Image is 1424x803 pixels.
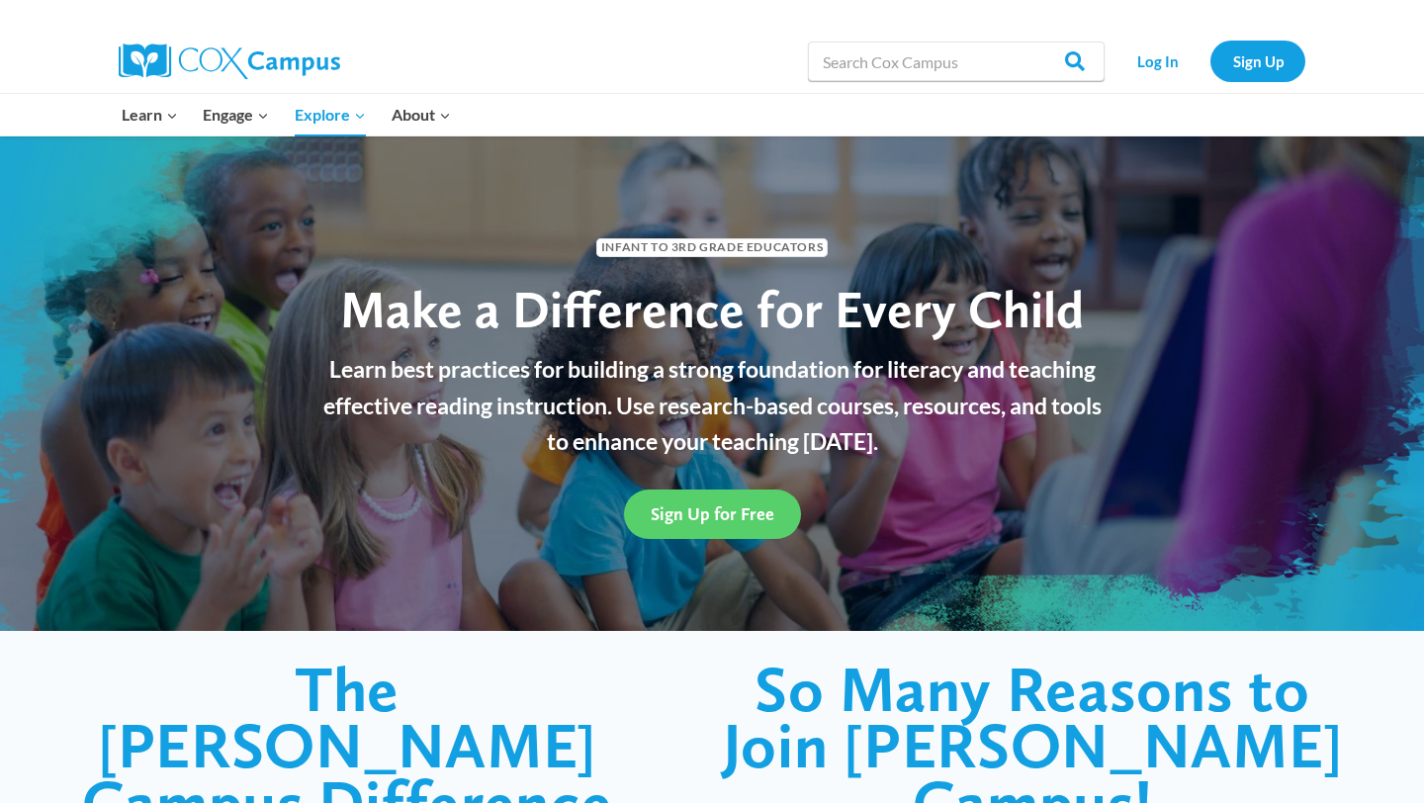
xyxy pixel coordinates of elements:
[596,238,828,257] span: Infant to 3rd Grade Educators
[119,44,340,79] img: Cox Campus
[392,102,451,128] span: About
[808,42,1105,81] input: Search Cox Campus
[311,351,1112,460] p: Learn best practices for building a strong foundation for literacy and teaching effective reading...
[624,490,801,538] a: Sign Up for Free
[340,278,1084,340] span: Make a Difference for Every Child
[203,102,269,128] span: Engage
[651,503,774,524] span: Sign Up for Free
[295,102,366,128] span: Explore
[109,94,463,135] nav: Primary Navigation
[1114,41,1201,81] a: Log In
[1210,41,1305,81] a: Sign Up
[122,102,178,128] span: Learn
[1114,41,1305,81] nav: Secondary Navigation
